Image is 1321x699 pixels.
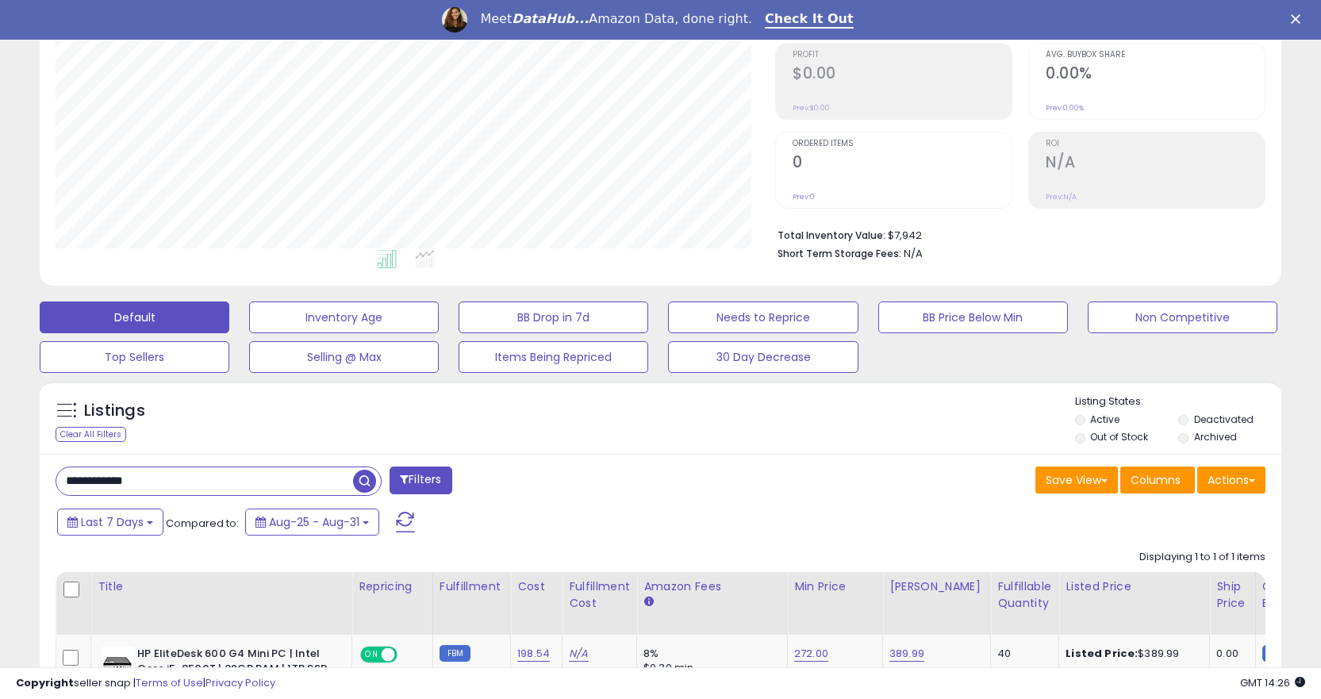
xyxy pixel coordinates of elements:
[1194,430,1237,444] label: Archived
[1090,413,1119,426] label: Active
[793,192,815,202] small: Prev: 0
[40,341,229,373] button: Top Sellers
[878,301,1068,333] button: BB Price Below Min
[1139,550,1265,565] div: Displaying 1 to 1 of 1 items
[459,341,648,373] button: Items Being Repriced
[793,140,1012,148] span: Ordered Items
[997,578,1052,612] div: Fulfillable Quantity
[1197,467,1265,494] button: Actions
[1046,192,1077,202] small: Prev: N/A
[765,11,854,29] a: Check It Out
[1075,394,1281,409] p: Listing States:
[440,645,470,662] small: FBM
[459,301,648,333] button: BB Drop in 7d
[84,400,145,422] h5: Listings
[1046,103,1084,113] small: Prev: 0.00%
[1066,646,1138,661] b: Listed Price:
[1046,64,1265,86] h2: 0.00%
[249,301,439,333] button: Inventory Age
[643,595,653,609] small: Amazon Fees.
[1194,413,1254,426] label: Deactivated
[16,676,275,691] div: seller snap | |
[1066,578,1203,595] div: Listed Price
[889,578,984,595] div: [PERSON_NAME]
[440,578,504,595] div: Fulfillment
[793,103,830,113] small: Prev: $0.00
[359,578,426,595] div: Repricing
[1046,51,1265,60] span: Avg. Buybox Share
[997,647,1046,661] div: 40
[362,648,382,662] span: ON
[390,467,451,494] button: Filters
[136,675,203,690] a: Terms of Use
[249,341,439,373] button: Selling @ Max
[512,11,589,26] i: DataHub...
[1035,467,1118,494] button: Save View
[1291,14,1307,24] div: Close
[794,646,828,662] a: 272.00
[245,509,379,536] button: Aug-25 - Aug-31
[889,646,924,662] a: 389.99
[16,675,74,690] strong: Copyright
[166,516,239,531] span: Compared to:
[643,578,781,595] div: Amazon Fees
[643,647,775,661] div: 8%
[56,427,126,442] div: Clear All Filters
[205,675,275,690] a: Privacy Policy
[1090,430,1148,444] label: Out of Stock
[668,301,858,333] button: Needs to Reprice
[480,11,752,27] div: Meet Amazon Data, done right.
[668,341,858,373] button: 30 Day Decrease
[778,247,901,260] b: Short Term Storage Fees:
[269,514,359,530] span: Aug-25 - Aug-31
[794,578,876,595] div: Min Price
[793,51,1012,60] span: Profit
[57,509,163,536] button: Last 7 Days
[1066,647,1197,661] div: $389.99
[1216,647,1242,661] div: 0.00
[1240,675,1305,690] span: 2025-09-8 14:26 GMT
[778,225,1254,244] li: $7,942
[793,64,1012,86] h2: $0.00
[778,229,885,242] b: Total Inventory Value:
[1046,153,1265,175] h2: N/A
[904,246,923,261] span: N/A
[1120,467,1195,494] button: Columns
[1046,140,1265,148] span: ROI
[1088,301,1277,333] button: Non Competitive
[517,646,550,662] a: 198.54
[442,7,467,33] img: Profile image for Georgie
[793,153,1012,175] h2: 0
[569,578,630,612] div: Fulfillment Cost
[40,301,229,333] button: Default
[1131,472,1181,488] span: Columns
[102,647,133,678] img: 31argzALsCL._SL40_.jpg
[1216,578,1248,612] div: Ship Price
[81,514,144,530] span: Last 7 Days
[98,578,345,595] div: Title
[569,646,588,662] a: N/A
[517,578,555,595] div: Cost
